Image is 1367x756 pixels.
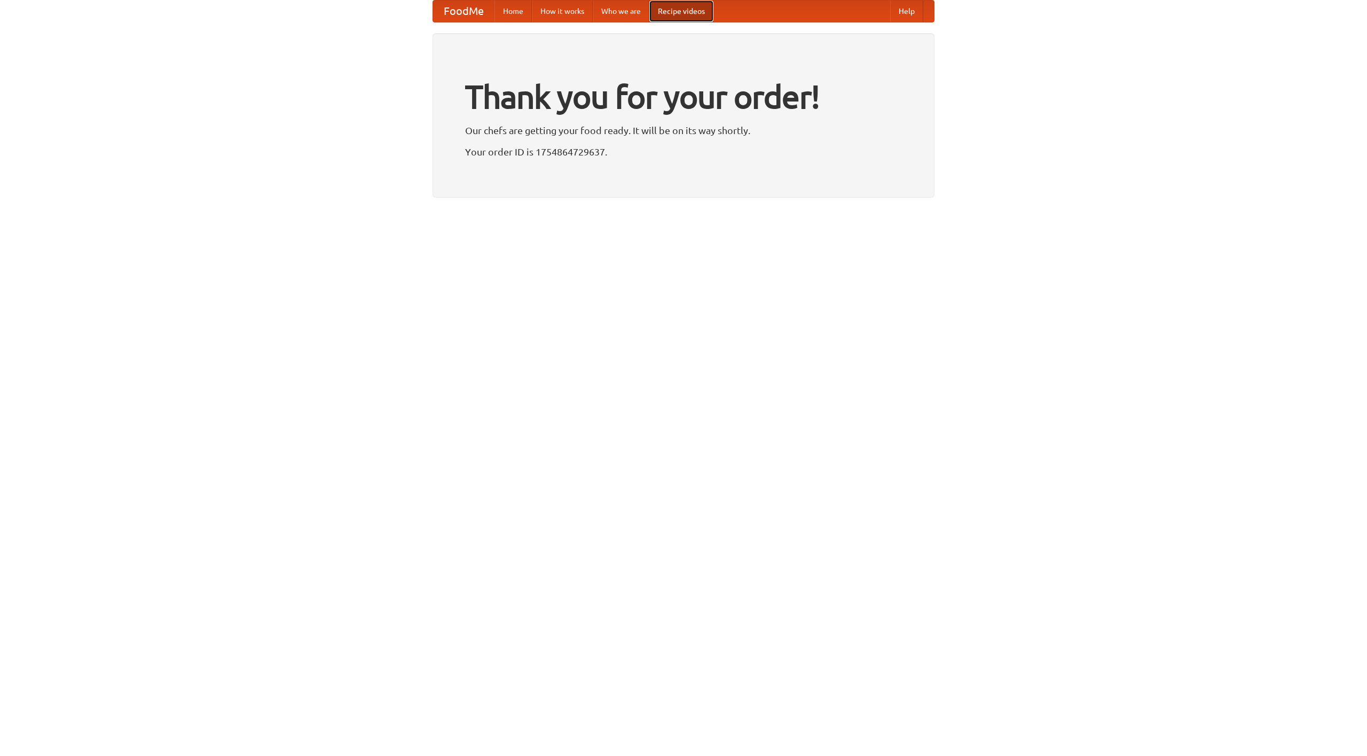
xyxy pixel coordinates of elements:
a: Recipe videos [649,1,713,22]
a: Who we are [593,1,649,22]
a: Home [494,1,532,22]
p: Our chefs are getting your food ready. It will be on its way shortly. [465,122,902,138]
h1: Thank you for your order! [465,71,902,122]
a: FoodMe [433,1,494,22]
p: Your order ID is 1754864729637. [465,144,902,160]
a: Help [890,1,923,22]
a: How it works [532,1,593,22]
